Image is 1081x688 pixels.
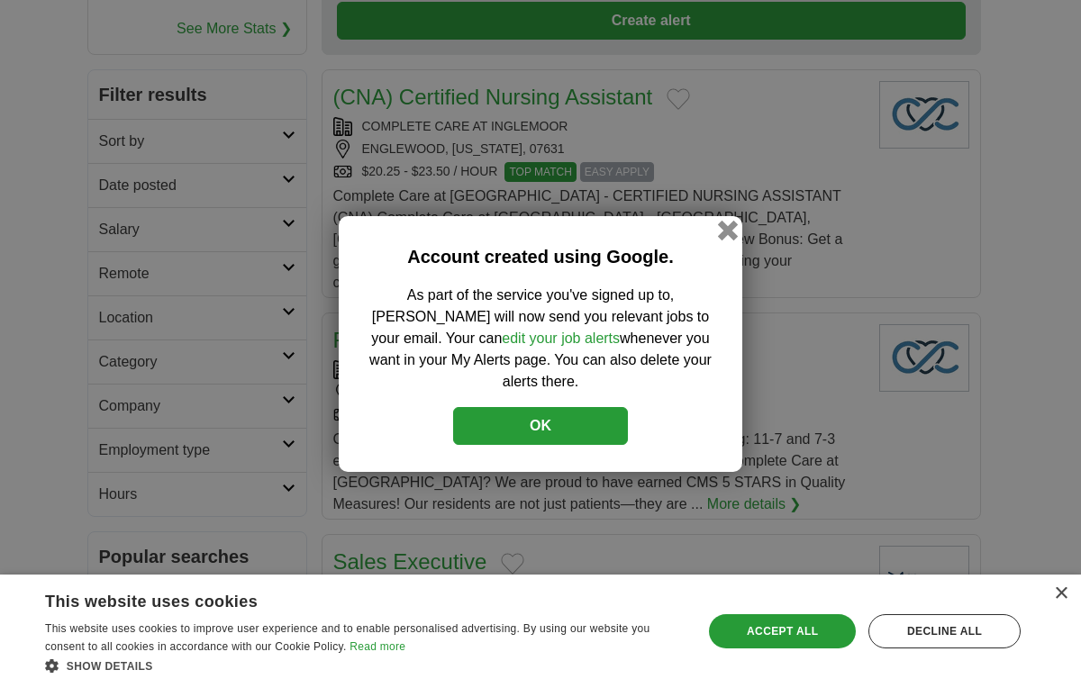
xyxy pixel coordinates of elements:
div: This website uses cookies [45,585,639,612]
span: Show details [67,660,153,673]
span: This website uses cookies to improve user experience and to enable personalised advertising. By u... [45,622,650,653]
div: Accept all [709,614,856,648]
p: As part of the service you've signed up to, [PERSON_NAME] will now send you relevant jobs to your... [366,285,715,393]
a: edit your job alerts [502,330,620,346]
a: Read more, opens a new window [350,640,405,653]
button: OK [453,407,628,445]
div: Decline all [868,614,1021,648]
div: Close [1054,587,1067,601]
div: Show details [45,656,684,674]
h2: Account created using Google. [366,243,715,270]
